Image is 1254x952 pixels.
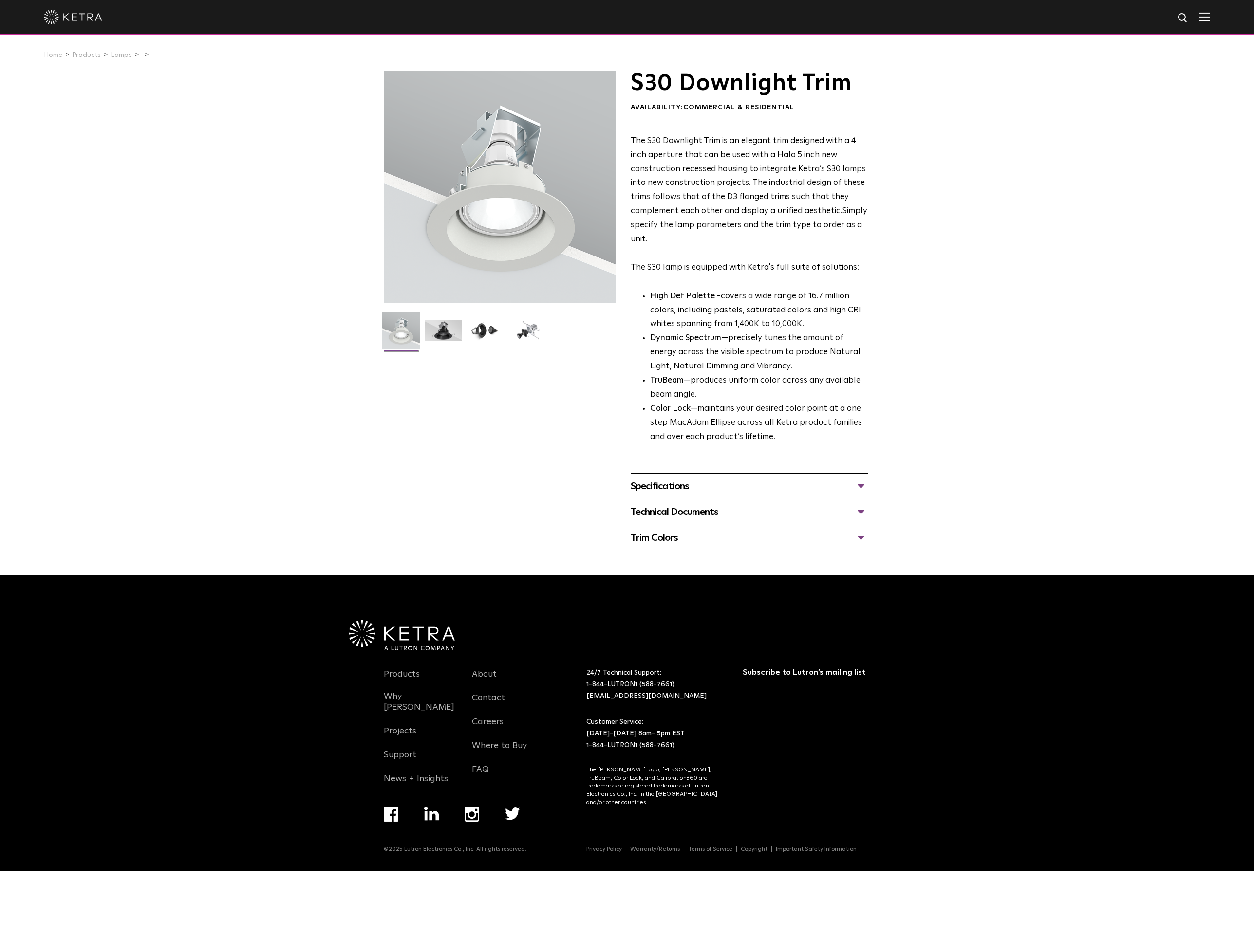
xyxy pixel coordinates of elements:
a: Careers [472,716,504,739]
img: twitter [505,807,520,820]
a: Products [72,52,101,58]
p: ©2025 Lutron Electronics Co., Inc. All rights reserved. [384,846,526,853]
p: covers a wide range of 16.7 million colors, including pastels, saturated colors and high CRI whit... [650,290,868,332]
a: FAQ [472,764,489,787]
a: [EMAIL_ADDRESS][DOMAIN_NAME] [586,693,707,699]
div: Navigation Menu [384,807,546,846]
img: Ketra-aLutronCo_White_RGB [349,620,455,650]
img: search icon [1177,12,1189,24]
h1: S30 Downlight Trim [631,71,868,95]
img: Hamburger%20Nav.svg [1199,12,1210,21]
span: The S30 Downlight Trim is an elegant trim designed with a 4 inch aperture that can be used with a... [631,137,866,215]
div: Technical Documents [631,504,868,520]
a: 1-844-LUTRON1 (588-7661) [586,742,674,749]
div: Navigation Menu [586,846,870,853]
a: Projects [384,726,416,748]
a: Lamps [111,52,132,58]
img: S30 Halo Downlight_Hero_Black_Gradient [425,320,462,348]
a: Contact [472,693,505,715]
p: The [PERSON_NAME] logo, [PERSON_NAME], TruBeam, Color Lock, and Calibration360 are trademarks or ... [586,766,718,807]
img: facebook [384,807,398,822]
p: Customer Service: [DATE]-[DATE] 8am- 5pm EST [586,716,718,751]
div: Navigation Menu [384,667,458,796]
img: S30 Halo Downlight_Exploded_Black [509,320,547,348]
p: 24/7 Technical Support: [586,667,718,702]
a: Support [384,750,416,772]
p: The S30 lamp is equipped with Ketra's full suite of solutions: [631,134,868,275]
li: —maintains your desired color point at a one step MacAdam Ellipse across all Ketra product famili... [650,402,868,444]
li: —precisely tunes the amount of energy across the visible spectrum to produce Natural Light, Natur... [650,331,868,374]
a: Copyright [737,846,772,852]
a: Products [384,669,420,691]
a: About [472,669,497,691]
strong: TruBeam [650,376,684,384]
img: linkedin [424,807,439,821]
li: —produces uniform color across any available beam angle. [650,374,868,402]
div: Availability: [631,103,868,112]
a: Important Safety Information [772,846,861,852]
div: Trim Colors [631,530,868,546]
a: Home [44,52,62,58]
img: ketra-logo-2019-white [44,10,102,24]
a: Where to Buy [472,740,527,763]
strong: Dynamic Spectrum [650,334,721,342]
a: Terms of Service [684,846,737,852]
a: Warranty/Returns [626,846,684,852]
div: Specifications [631,478,868,494]
strong: High Def Palette - [650,292,721,300]
div: Navigation Menu [472,667,546,787]
span: Simply specify the lamp parameters and the trim type to order as a unit.​ [631,207,867,243]
strong: Color Lock [650,404,691,413]
a: Why [PERSON_NAME] [384,691,458,724]
a: 1-844-LUTRON1 (588-7661) [586,681,674,688]
h3: Subscribe to Lutron’s mailing list [743,667,868,677]
img: instagram [465,807,479,822]
img: S30 Halo Downlight_Table Top_Black [467,320,505,348]
span: Commercial & Residential [683,104,794,110]
a: Privacy Policy [582,846,626,852]
img: S30-DownlightTrim-2021-Web-Square [382,312,420,357]
a: News + Insights [384,773,448,796]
